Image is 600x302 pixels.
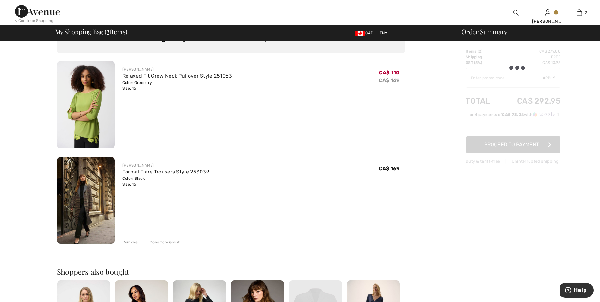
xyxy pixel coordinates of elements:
div: Color: Greenery Size: 16 [122,80,232,91]
img: 1ère Avenue [15,5,60,18]
span: CAD [355,31,376,35]
span: CA$ 169 [379,166,399,172]
div: [PERSON_NAME] [122,66,232,72]
div: Order Summary [454,28,596,35]
a: Relaxed Fit Crew Neck Pullover Style 251063 [122,73,232,79]
img: Formal Flare Trousers Style 253039 [57,157,115,244]
span: 2 [107,27,110,35]
div: Color: Black Size: 16 [122,176,209,187]
div: < Continue Shopping [15,18,53,23]
span: EN [380,31,388,35]
s: CA$ 169 [379,77,399,83]
img: My Info [545,9,550,16]
iframe: Opens a widget where you can find more information [560,283,594,299]
div: Move to Wishlist [144,239,180,245]
img: Relaxed Fit Crew Neck Pullover Style 251063 [57,61,115,148]
a: Formal Flare Trousers Style 253039 [122,169,209,175]
a: Sign In [545,9,550,16]
img: search the website [513,9,519,16]
img: Canadian Dollar [355,31,365,36]
span: 2 [585,10,587,16]
span: CA$ 110 [379,70,399,76]
img: My Bag [577,9,582,16]
a: 2 [564,9,595,16]
div: [PERSON_NAME] [122,162,209,168]
span: My Shopping Bag ( Items) [55,28,127,35]
div: Remove [122,239,138,245]
div: [PERSON_NAME] [532,18,563,25]
h2: Shoppers also bought [57,268,405,275]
